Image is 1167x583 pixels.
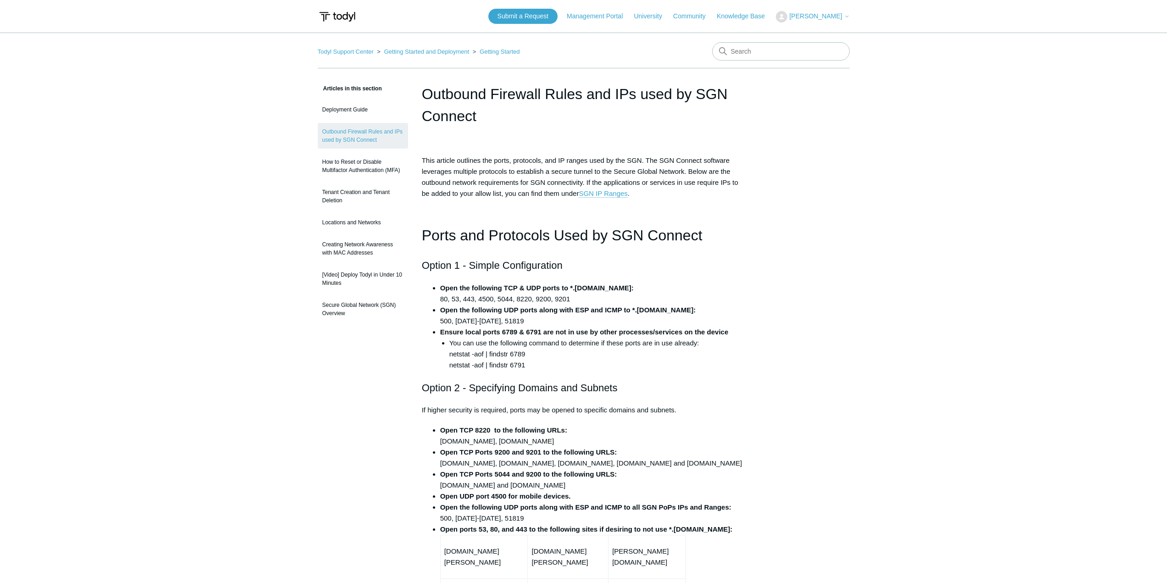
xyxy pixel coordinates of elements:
[440,305,746,327] li: 500, [DATE]-[DATE], 51819
[531,546,604,568] p: [DOMAIN_NAME][PERSON_NAME]
[318,85,382,92] span: Articles in this section
[440,448,617,456] strong: Open TCP Ports 9200 and 9201 to the following URLS:
[471,48,520,55] li: Getting Started
[318,236,408,261] a: Creating Network Awareness with MAC Addresses
[384,48,469,55] a: Getting Started and Deployment
[422,83,746,127] h1: Outbound Firewall Rules and IPs used by SGN Connect
[318,8,357,25] img: Todyl Support Center Help Center home page
[422,156,738,198] span: This article outlines the ports, protocols, and IP ranges used by the SGN. The SGN Connect softwa...
[789,12,842,20] span: [PERSON_NAME]
[422,257,746,273] h2: Option 1 - Simple Configuration
[712,42,850,61] input: Search
[440,535,528,578] td: [DOMAIN_NAME][PERSON_NAME]
[567,11,632,21] a: Management Portal
[488,9,558,24] a: Submit a Request
[440,425,746,447] li: [DOMAIN_NAME], [DOMAIN_NAME]
[480,48,520,55] a: Getting Started
[440,502,746,524] li: 500, [DATE]-[DATE], 51819
[318,101,408,118] a: Deployment Guide
[318,153,408,179] a: How to Reset or Disable Multifactor Authentication (MFA)
[422,405,746,416] p: If higher security is required, ports may be opened to specific domains and subnets.
[318,266,408,292] a: [Video] Deploy Todyl in Under 10 Minutes
[318,48,376,55] li: Todyl Support Center
[776,11,849,22] button: [PERSON_NAME]
[440,426,567,434] strong: Open TCP 8220 to the following URLs:
[440,447,746,469] li: [DOMAIN_NAME], [DOMAIN_NAME], [DOMAIN_NAME], [DOMAIN_NAME] and [DOMAIN_NAME]
[440,470,617,478] strong: Open TCP Ports 5044 and 9200 to the following URLS:
[449,338,746,371] li: You can use the following command to determine if these ports are in use already: netstat -aof | ...
[440,525,733,533] strong: Open ports 53, 80, and 443 to the following sites if desiring to not use *.[DOMAIN_NAME]:
[579,189,627,198] a: SGN IP Ranges
[717,11,774,21] a: Knowledge Base
[318,214,408,231] a: Locations and Networks
[612,546,682,568] p: [PERSON_NAME][DOMAIN_NAME]
[440,469,746,491] li: [DOMAIN_NAME] and [DOMAIN_NAME]
[375,48,471,55] li: Getting Started and Deployment
[318,123,408,149] a: Outbound Firewall Rules and IPs used by SGN Connect
[440,284,634,292] strong: Open the following TCP & UDP ports to *.[DOMAIN_NAME]:
[422,224,746,247] h1: Ports and Protocols Used by SGN Connect
[440,503,731,511] strong: Open the following UDP ports along with ESP and ICMP to all SGN PoPs IPs and Ranges:
[318,296,408,322] a: Secure Global Network (SGN) Overview
[318,48,374,55] a: Todyl Support Center
[440,306,696,314] strong: Open the following UDP ports along with ESP and ICMP to *.[DOMAIN_NAME]:
[673,11,715,21] a: Community
[422,380,746,396] h2: Option 2 - Specifying Domains and Subnets
[440,328,729,336] strong: Ensure local ports 6789 & 6791 are not in use by other processes/services on the device
[440,492,571,500] strong: Open UDP port 4500 for mobile devices.
[318,183,408,209] a: Tenant Creation and Tenant Deletion
[440,283,746,305] li: 80, 53, 443, 4500, 5044, 8220, 9200, 9201
[634,11,671,21] a: University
